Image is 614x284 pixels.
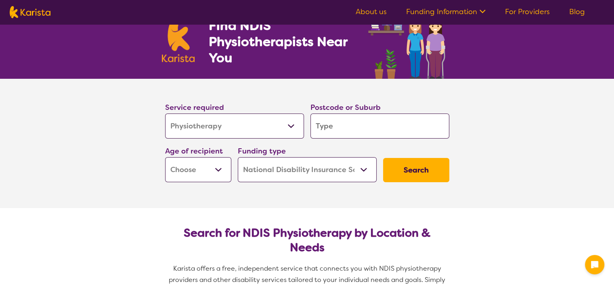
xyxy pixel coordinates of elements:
[406,7,486,17] a: Funding Information
[569,7,585,17] a: Blog
[356,7,387,17] a: About us
[310,114,449,139] input: Type
[383,158,449,182] button: Search
[172,226,443,255] h2: Search for NDIS Physiotherapy by Location & Needs
[10,6,50,18] img: Karista logo
[165,103,224,112] label: Service required
[366,8,452,79] img: physiotherapy
[310,103,381,112] label: Postcode or Suburb
[505,7,550,17] a: For Providers
[238,146,286,156] label: Funding type
[208,17,358,66] h1: Find NDIS Physiotherapists Near You
[165,146,223,156] label: Age of recipient
[162,19,195,62] img: Karista logo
